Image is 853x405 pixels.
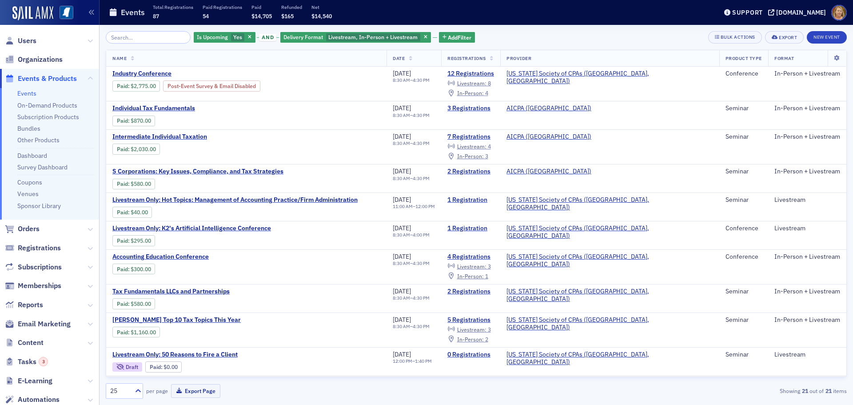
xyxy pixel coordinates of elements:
[447,196,494,204] a: 1 Registration
[447,288,494,296] a: 2 Registrations
[117,146,131,152] span: :
[393,140,430,146] div: –
[488,263,491,270] span: 3
[506,104,591,112] span: AICPA (Durham)
[311,4,332,10] p: Net
[506,55,531,61] span: Provider
[131,329,156,336] span: $1,160.00
[131,180,151,187] span: $580.00
[413,232,430,238] time: 4:00 PM
[17,124,40,132] a: Bundles
[824,387,833,395] strong: 21
[18,74,77,84] span: Events & Products
[488,326,491,333] span: 3
[12,6,53,20] img: SailAMX
[60,6,73,20] img: SailAMX
[112,225,271,233] a: Livestream Only: K2's Artificial Intelligence Conference
[393,260,410,266] time: 8:30 AM
[447,273,488,280] a: In-Person: 1
[5,376,52,386] a: E-Learning
[145,361,182,372] div: Paid: 0 - $0
[117,117,131,124] span: :
[774,196,840,204] div: Livestream
[732,8,763,16] div: Support
[153,4,193,10] p: Total Registrations
[131,83,156,89] span: $2,775.00
[393,176,430,181] div: –
[393,323,410,329] time: 8:30 AM
[112,316,262,324] span: Surgent's Top 10 Tax Topics This Year
[393,112,430,118] div: –
[5,338,44,348] a: Content
[106,31,191,44] input: Search…
[18,243,61,253] span: Registrations
[150,364,163,370] span: :
[774,253,840,261] div: In-Person + Livestream
[18,300,43,310] span: Reports
[251,12,272,20] span: $14,705
[203,4,242,10] p: Paid Registrations
[131,117,151,124] span: $870.00
[488,80,491,87] span: 8
[457,273,484,280] span: In-Person :
[393,55,405,61] span: Date
[447,263,490,270] a: Livestream: 3
[18,319,71,329] span: Email Marketing
[112,168,283,176] a: S Corporations: Key Issues, Compliance, and Tax Strategies
[393,175,410,181] time: 8:30 AM
[112,80,160,91] div: Paid: 14 - $277500
[506,288,713,303] a: [US_STATE] Society of CPAs ([GEOGRAPHIC_DATA], [GEOGRAPHIC_DATA])
[110,386,130,396] div: 25
[393,196,411,204] span: [DATE]
[506,70,713,85] a: [US_STATE] Society of CPAs ([GEOGRAPHIC_DATA], [GEOGRAPHIC_DATA])
[765,31,804,44] button: Export
[413,77,430,83] time: 4:30 PM
[725,168,762,176] div: Seminar
[506,253,713,269] a: [US_STATE] Society of CPAs ([GEOGRAPHIC_DATA], [GEOGRAPHIC_DATA])
[457,263,486,270] span: Livestream :
[112,116,155,126] div: Paid: 4 - $87000
[283,33,323,40] span: Delivery Format
[447,143,490,150] a: Livestream: 4
[117,237,128,244] a: Paid
[393,261,430,266] div: –
[725,253,762,261] div: Conference
[413,175,430,181] time: 4:30 PM
[112,288,262,296] a: Tax Fundamentals LLCs and Partnerships
[194,32,255,43] div: Yes
[117,83,131,89] span: :
[257,34,279,41] button: and
[18,338,44,348] span: Content
[393,232,430,238] div: –
[800,387,809,395] strong: 21
[17,202,61,210] a: Sponsor Library
[126,365,138,369] div: Draft
[413,323,430,329] time: 4:30 PM
[413,295,430,301] time: 4:30 PM
[18,262,62,272] span: Subscriptions
[725,225,762,233] div: Conference
[112,55,127,61] span: Name
[150,364,161,370] a: Paid
[779,35,797,40] div: Export
[506,288,713,303] span: Mississippi Society of CPAs (Ridgeland, MS)
[203,12,209,20] span: 54
[17,89,36,97] a: Events
[506,133,591,141] span: AICPA (Durham)
[807,31,847,44] button: New Event
[506,168,591,176] a: AICPA ([GEOGRAPHIC_DATA])
[163,80,260,91] div: Post-Event Survey
[112,316,262,324] a: [PERSON_NAME] Top 10 Tax Topics This Year
[281,12,294,20] span: $165
[18,395,60,405] span: Automations
[112,104,262,112] a: Individual Tax Fundamentals
[485,89,488,96] span: 4
[393,140,410,146] time: 8:30 AM
[774,104,840,112] div: In-Person + Livestream
[447,351,494,359] a: 0 Registrations
[457,152,484,160] span: In-Person :
[5,357,48,367] a: Tasks3
[112,133,262,141] a: Intermediate Individual Taxation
